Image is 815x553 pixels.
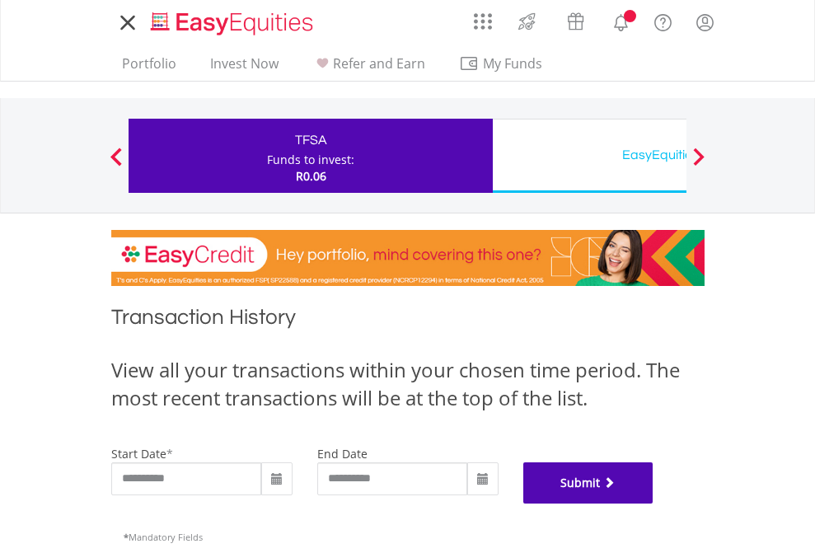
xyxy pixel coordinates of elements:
[267,152,354,168] div: Funds to invest:
[111,302,705,340] h1: Transaction History
[562,8,589,35] img: vouchers-v2.svg
[296,168,326,184] span: R0.06
[463,4,503,30] a: AppsGrid
[111,230,705,286] img: EasyCredit Promotion Banner
[513,8,541,35] img: thrive-v2.svg
[474,12,492,30] img: grid-menu-icon.svg
[317,446,368,462] label: end date
[523,462,653,504] button: Submit
[684,4,726,40] a: My Profile
[144,4,320,37] a: Home page
[115,55,183,81] a: Portfolio
[148,10,320,37] img: EasyEquities_Logo.png
[682,156,715,172] button: Next
[333,54,425,73] span: Refer and Earn
[111,356,705,413] div: View all your transactions within your chosen time period. The most recent transactions will be a...
[111,446,166,462] label: start date
[100,156,133,172] button: Previous
[459,53,567,74] span: My Funds
[642,4,684,37] a: FAQ's and Support
[138,129,483,152] div: TFSA
[204,55,285,81] a: Invest Now
[124,531,203,543] span: Mandatory Fields
[551,4,600,35] a: Vouchers
[600,4,642,37] a: Notifications
[306,55,432,81] a: Refer and Earn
